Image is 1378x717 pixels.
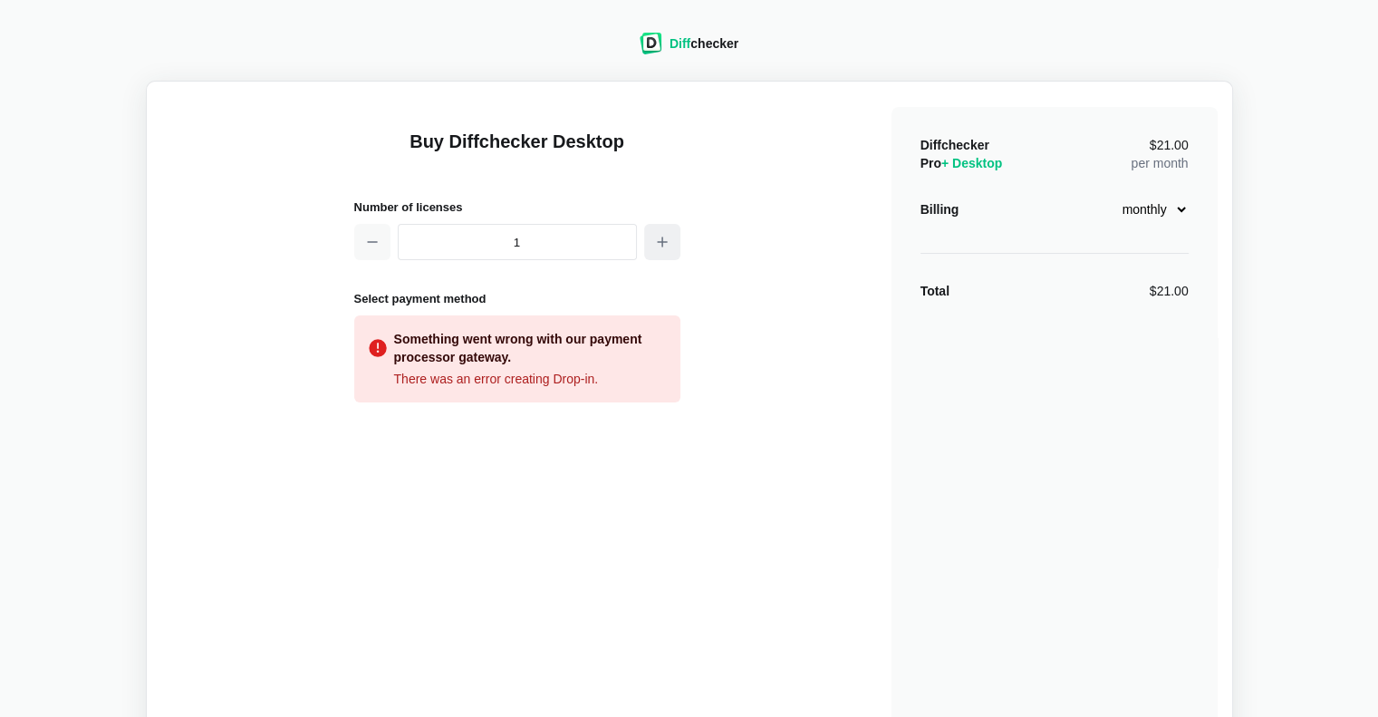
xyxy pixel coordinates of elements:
div: Something went wrong with our payment processor gateway. [394,330,666,366]
div: per month [1131,136,1188,172]
div: $21.00 [1150,282,1189,300]
span: Diff [670,36,690,51]
a: Diffchecker logoDiffchecker [640,43,738,57]
div: There was an error creating Drop-in. [369,370,666,388]
div: checker [670,34,738,53]
span: Pro [920,156,1003,170]
span: $21.00 [1150,139,1189,151]
h2: Number of licenses [354,198,680,217]
img: Diffchecker logo [640,33,662,54]
strong: Total [920,284,949,298]
span: + Desktop [941,156,1002,170]
h2: Select payment method [354,289,680,308]
div: Billing [920,200,959,218]
input: 1 [398,224,637,260]
h1: Buy Diffchecker Desktop [354,129,680,176]
span: Diffchecker [920,138,989,152]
